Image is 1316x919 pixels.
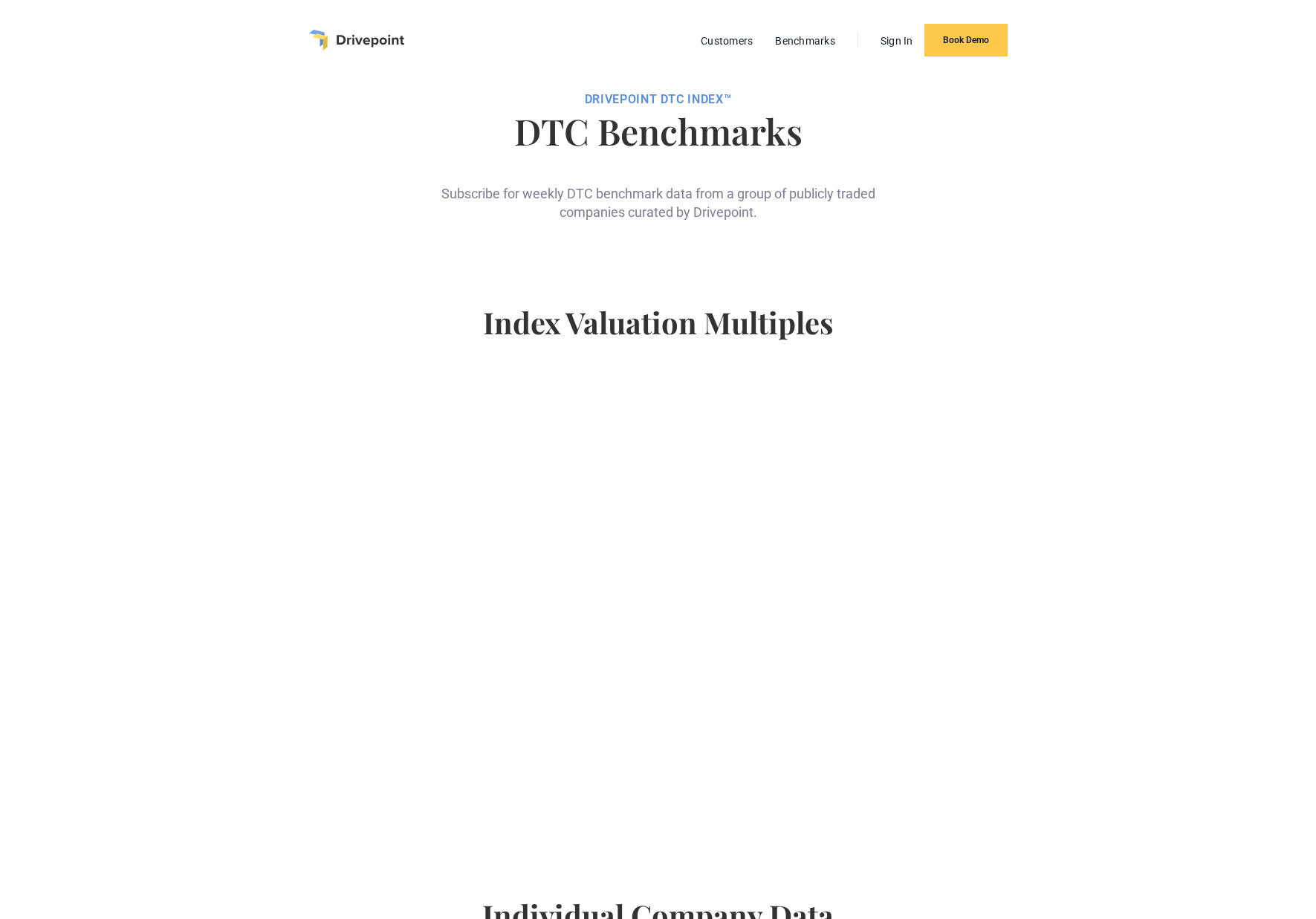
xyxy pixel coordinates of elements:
[768,31,843,51] a: Benchmarks
[309,30,404,51] a: home
[873,31,921,51] a: Sign In
[435,160,881,221] div: Subscribe for weekly DTC benchmark data from a group of publicly traded companies curated by Driv...
[924,24,1008,56] a: Book Demo
[281,305,1035,364] h4: Index Valuation Multiples
[281,113,1035,149] h1: DTC Benchmarks
[693,31,760,51] a: Customers
[281,92,1035,107] div: DRIVEPOiNT DTC Index™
